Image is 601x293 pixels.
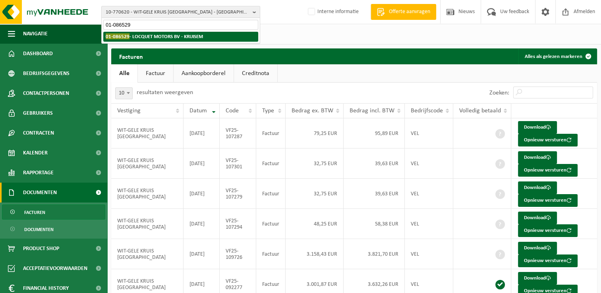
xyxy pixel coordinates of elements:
[111,64,137,83] a: Alle
[518,48,596,64] button: Alles als gelezen markeren
[286,179,344,209] td: 32,75 EUR
[23,143,48,163] span: Kalender
[262,108,274,114] span: Type
[518,254,578,267] button: Opnieuw versturen
[24,205,45,220] span: Facturen
[111,118,184,148] td: WIT-GELE KRUIS [GEOGRAPHIC_DATA]
[189,108,207,114] span: Datum
[106,6,249,18] span: 10-770620 - WIT-GELE KRUIS [GEOGRAPHIC_DATA] - [GEOGRAPHIC_DATA]
[411,108,443,114] span: Bedrijfscode
[405,118,453,148] td: VEL
[518,242,557,254] a: Download
[2,222,105,237] a: Documenten
[111,148,184,179] td: WIT-GELE KRUIS [GEOGRAPHIC_DATA]
[23,258,87,278] span: Acceptatievoorwaarden
[220,179,256,209] td: VF25-107279
[344,148,405,179] td: 39,63 EUR
[518,164,578,177] button: Opnieuw versturen
[23,24,48,44] span: Navigatie
[184,239,220,269] td: [DATE]
[405,148,453,179] td: VEL
[23,44,53,64] span: Dashboard
[106,33,203,39] strong: - LOCQUET MOTORS BV - KRUISEM
[489,90,509,96] label: Zoeken:
[111,48,151,64] h2: Facturen
[184,148,220,179] td: [DATE]
[184,179,220,209] td: [DATE]
[256,179,286,209] td: Factuur
[344,209,405,239] td: 58,38 EUR
[518,121,557,134] a: Download
[344,239,405,269] td: 3.821,70 EUR
[117,108,141,114] span: Vestiging
[256,239,286,269] td: Factuur
[111,239,184,269] td: WIT-GELE KRUIS [GEOGRAPHIC_DATA]
[518,134,578,146] button: Opnieuw versturen
[23,183,57,202] span: Documenten
[23,239,59,258] span: Product Shop
[111,179,184,209] td: WIT-GELE KRUIS [GEOGRAPHIC_DATA]
[23,163,54,183] span: Rapportage
[518,224,578,237] button: Opnieuw versturen
[226,108,239,114] span: Code
[101,6,260,18] button: 10-770620 - WIT-GELE KRUIS [GEOGRAPHIC_DATA] - [GEOGRAPHIC_DATA]
[138,64,173,83] a: Factuur
[184,118,220,148] td: [DATE]
[111,209,184,239] td: WIT-GELE KRUIS [GEOGRAPHIC_DATA]
[350,108,394,114] span: Bedrag incl. BTW
[23,103,53,123] span: Gebruikers
[115,87,133,99] span: 10
[286,148,344,179] td: 32,75 EUR
[405,239,453,269] td: VEL
[23,64,70,83] span: Bedrijfsgegevens
[286,118,344,148] td: 79,25 EUR
[2,204,105,220] a: Facturen
[256,148,286,179] td: Factuur
[387,8,432,16] span: Offerte aanvragen
[220,209,256,239] td: VF25-107294
[234,64,277,83] a: Creditnota
[405,179,453,209] td: VEL
[256,209,286,239] td: Factuur
[371,4,436,20] a: Offerte aanvragen
[256,118,286,148] td: Factuur
[286,209,344,239] td: 48,25 EUR
[23,123,54,143] span: Contracten
[306,6,359,18] label: Interne informatie
[344,179,405,209] td: 39,63 EUR
[518,151,557,164] a: Download
[518,272,557,285] a: Download
[106,33,129,39] span: 01-086529
[24,222,54,237] span: Documenten
[518,212,557,224] a: Download
[103,20,258,30] input: Zoeken naar gekoppelde vestigingen
[220,148,256,179] td: VF25-107301
[23,83,69,103] span: Contactpersonen
[518,194,578,207] button: Opnieuw versturen
[518,181,557,194] a: Download
[220,118,256,148] td: VF25-107287
[116,88,132,99] span: 10
[292,108,333,114] span: Bedrag ex. BTW
[344,118,405,148] td: 95,89 EUR
[220,239,256,269] td: VF25-109726
[286,239,344,269] td: 3.158,43 EUR
[405,209,453,239] td: VEL
[174,64,234,83] a: Aankoopborderel
[459,108,501,114] span: Volledig betaald
[137,89,193,96] label: resultaten weergeven
[184,209,220,239] td: [DATE]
